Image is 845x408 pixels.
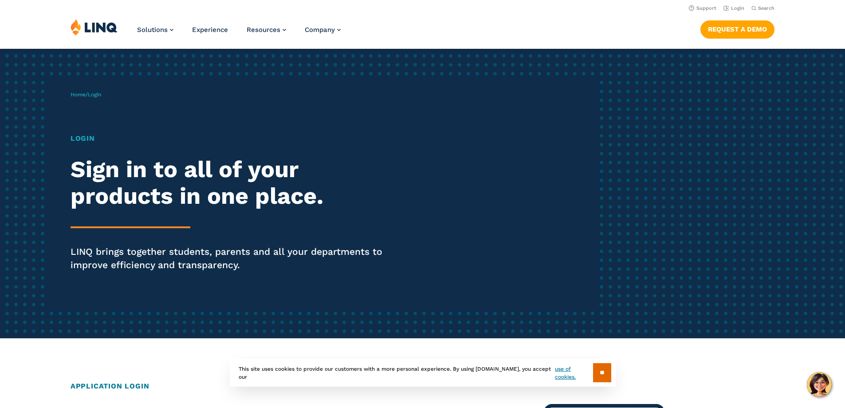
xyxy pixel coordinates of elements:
span: Resources [247,26,280,34]
span: / [71,91,101,98]
button: Open Search Bar [751,5,774,12]
button: Hello, have a question? Let’s chat. [807,372,832,397]
nav: Primary Navigation [137,19,341,48]
a: Support [689,5,716,11]
p: LINQ brings together students, parents and all your departments to improve efficiency and transpa... [71,245,396,272]
span: Login [88,91,101,98]
div: This site uses cookies to provide our customers with a more personal experience. By using [DOMAIN... [230,359,616,387]
a: Resources [247,26,286,34]
span: Solutions [137,26,168,34]
a: Login [723,5,744,11]
h2: Sign in to all of your products in one place. [71,156,396,210]
a: use of cookies. [555,365,593,381]
h1: Login [71,133,396,144]
a: Solutions [137,26,173,34]
img: LINQ | K‑12 Software [71,19,118,36]
a: Company [305,26,341,34]
a: Home [71,91,86,98]
span: Company [305,26,335,34]
span: Search [758,5,774,11]
a: Request a Demo [700,20,774,38]
a: Experience [192,26,228,34]
nav: Button Navigation [700,19,774,38]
